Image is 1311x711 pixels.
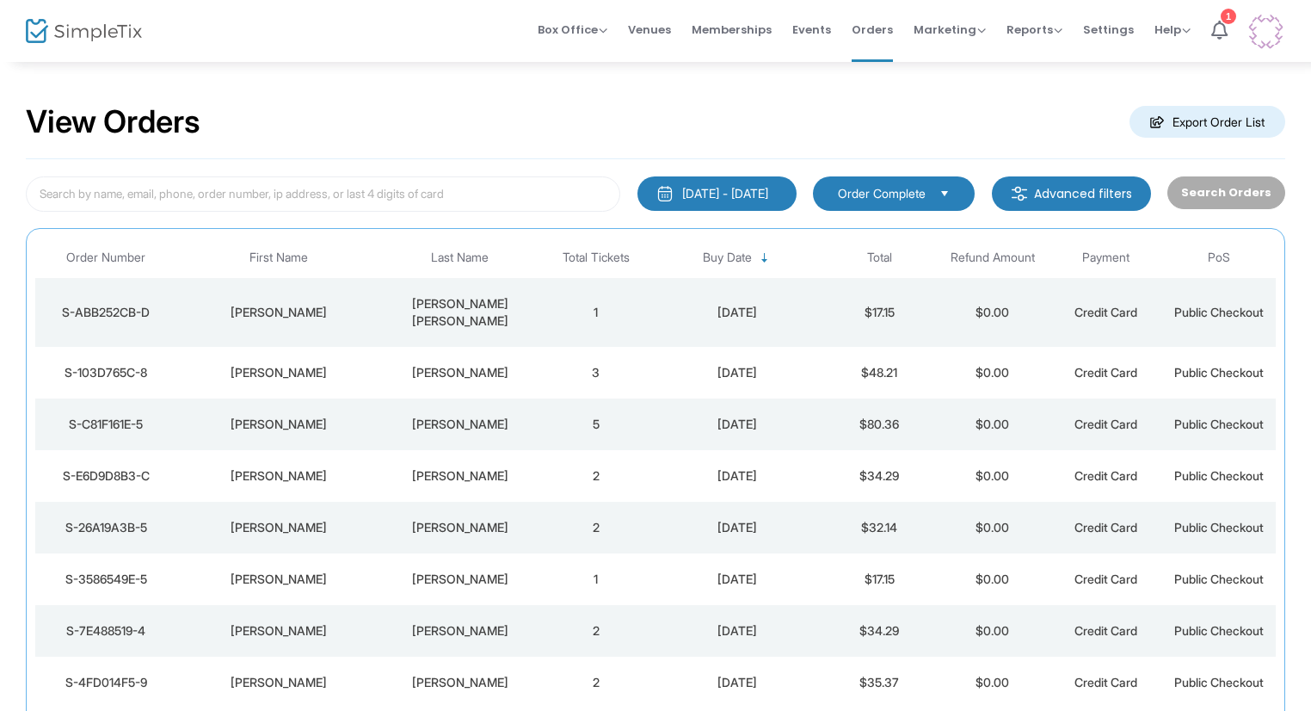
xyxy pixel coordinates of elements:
td: 3 [539,347,653,399]
span: Settings [1083,8,1134,52]
th: Refund Amount [936,238,1049,278]
div: S-ABB252CB-D [40,304,173,321]
td: 2 [539,502,653,553]
button: Select [932,184,957,203]
div: Whitman [385,467,535,485]
span: Public Checkout [1174,468,1264,483]
td: $0.00 [936,278,1049,347]
td: $80.36 [822,399,936,450]
div: S-103D765C-8 [40,364,173,381]
div: 9/21/2025 [657,467,819,485]
span: Sortable [758,251,772,265]
span: Credit Card [1074,468,1137,483]
div: Barbara [182,364,377,381]
span: Help [1154,22,1191,38]
td: $0.00 [936,399,1049,450]
div: S-4FD014F5-9 [40,674,173,691]
div: 9/21/2025 [657,622,819,640]
div: Elizabeth [182,304,377,321]
div: S-C81F161E-5 [40,416,173,433]
td: $17.15 [822,278,936,347]
div: 9/21/2025 [657,304,819,321]
div: S-7E488519-4 [40,622,173,640]
span: Credit Card [1074,675,1137,689]
td: $0.00 [936,502,1049,553]
div: 9/21/2025 [657,364,819,381]
img: monthly [656,185,674,202]
m-button: Advanced filters [992,176,1151,211]
td: $32.14 [822,502,936,553]
div: Diana [182,416,377,433]
div: Jessica [182,674,377,691]
td: $17.15 [822,553,936,605]
span: Credit Card [1074,623,1137,638]
span: Credit Card [1074,572,1137,586]
div: 9/21/2025 [657,571,819,588]
span: Memberships [692,8,772,52]
td: $0.00 [936,657,1049,708]
m-button: Export Order List [1129,106,1285,138]
span: Order Complete [838,185,926,202]
span: Public Checkout [1174,520,1264,535]
div: Umaña [385,674,535,691]
span: Events [792,8,831,52]
span: Reports [1006,22,1062,38]
div: [DATE] - [DATE] [682,185,768,202]
span: Credit Card [1074,305,1137,319]
td: 2 [539,450,653,502]
span: Public Checkout [1174,623,1264,638]
div: Edgell [385,571,535,588]
td: 2 [539,605,653,657]
span: Buy Date [703,250,752,265]
td: 1 [539,278,653,347]
span: PoS [1208,250,1230,265]
td: 2 [539,657,653,708]
td: $0.00 [936,450,1049,502]
button: [DATE] - [DATE] [637,176,797,211]
td: $0.00 [936,553,1049,605]
span: Public Checkout [1174,365,1264,380]
div: Griffin Brill [385,295,535,330]
div: Geronime [385,622,535,640]
img: filter [1011,185,1028,202]
td: 1 [539,553,653,605]
span: Venues [628,8,671,52]
span: Marketing [914,22,986,38]
td: $0.00 [936,605,1049,657]
th: Total Tickets [539,238,653,278]
span: Last Name [431,250,489,265]
div: Jacob [182,467,377,485]
input: Search by name, email, phone, order number, ip address, or last 4 digits of card [26,176,620,212]
span: Credit Card [1074,365,1137,380]
div: Rodriguez [385,416,535,433]
td: 5 [539,399,653,450]
span: Credit Card [1074,417,1137,431]
td: $34.29 [822,450,936,502]
div: Data table [35,238,1276,708]
h2: View Orders [26,103,200,141]
div: Ashley [182,571,377,588]
div: S-3586549E-5 [40,571,173,588]
span: Public Checkout [1174,572,1264,586]
td: $34.29 [822,605,936,657]
div: McNeil [385,519,535,536]
div: S-E6D9D8B3-C [40,467,173,485]
span: Orders [852,8,893,52]
td: $35.37 [822,657,936,708]
div: 9/21/2025 [657,416,819,433]
span: Public Checkout [1174,675,1264,689]
div: Bianca [182,519,377,536]
div: S-26A19A3B-5 [40,519,173,536]
div: Allison [182,622,377,640]
span: First Name [249,250,308,265]
span: Public Checkout [1174,417,1264,431]
div: 9/21/2025 [657,674,819,691]
td: $48.21 [822,347,936,399]
span: Order Number [66,250,145,265]
span: Box Office [538,22,607,38]
span: Public Checkout [1174,305,1264,319]
div: 1 [1221,9,1236,24]
th: Total [822,238,936,278]
td: $0.00 [936,347,1049,399]
div: 9/21/2025 [657,519,819,536]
